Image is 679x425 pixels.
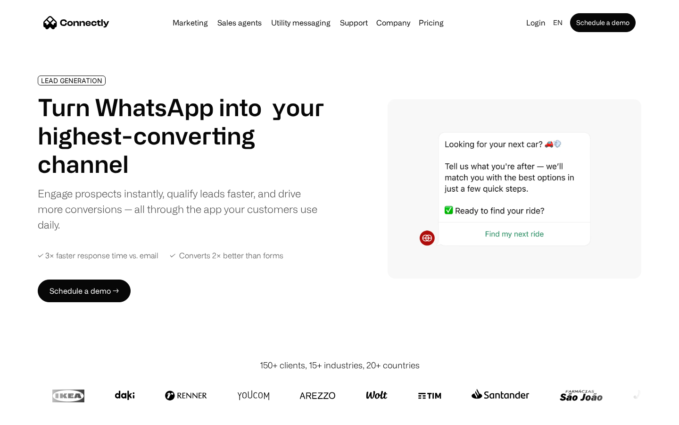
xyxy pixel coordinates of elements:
[9,408,57,422] aside: Language selected: English
[373,16,413,29] div: Company
[214,19,265,26] a: Sales agents
[260,359,420,372] div: 150+ clients, 15+ industries, 20+ countries
[170,251,283,260] div: ✓ Converts 2× better than forms
[169,19,212,26] a: Marketing
[415,19,447,26] a: Pricing
[376,16,410,29] div: Company
[38,186,324,232] div: Engage prospects instantly, qualify leads faster, and drive more conversions — all through the ap...
[41,77,102,84] div: LEAD GENERATION
[522,16,549,29] a: Login
[38,93,324,178] h1: Turn WhatsApp into your highest-converting channel
[267,19,334,26] a: Utility messaging
[19,408,57,422] ul: Language list
[336,19,372,26] a: Support
[553,16,563,29] div: en
[43,16,109,30] a: home
[549,16,568,29] div: en
[38,251,158,260] div: ✓ 3× faster response time vs. email
[38,280,131,302] a: Schedule a demo →
[570,13,636,32] a: Schedule a demo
